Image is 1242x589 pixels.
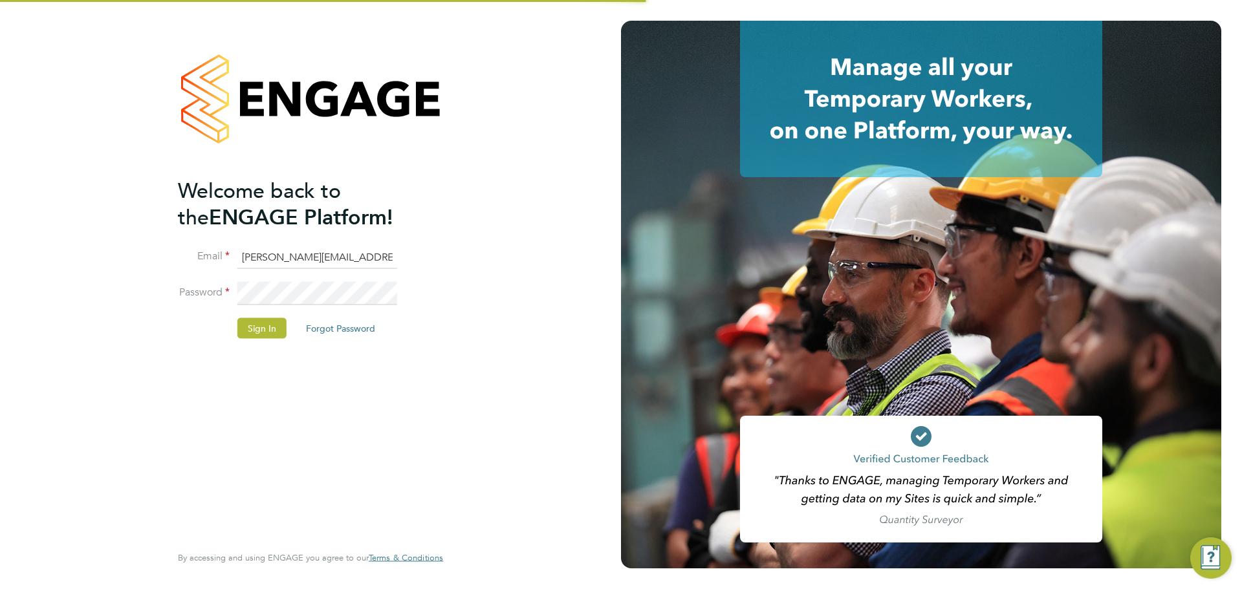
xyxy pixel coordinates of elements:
a: Terms & Conditions [369,553,443,563]
span: By accessing and using ENGAGE you agree to our [178,552,443,563]
input: Enter your work email... [237,246,397,269]
label: Email [178,250,230,263]
button: Forgot Password [296,318,386,339]
button: Engage Resource Center [1190,537,1232,579]
label: Password [178,286,230,299]
span: Welcome back to the [178,178,341,230]
h2: ENGAGE Platform! [178,177,430,230]
button: Sign In [237,318,287,339]
span: Terms & Conditions [369,552,443,563]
